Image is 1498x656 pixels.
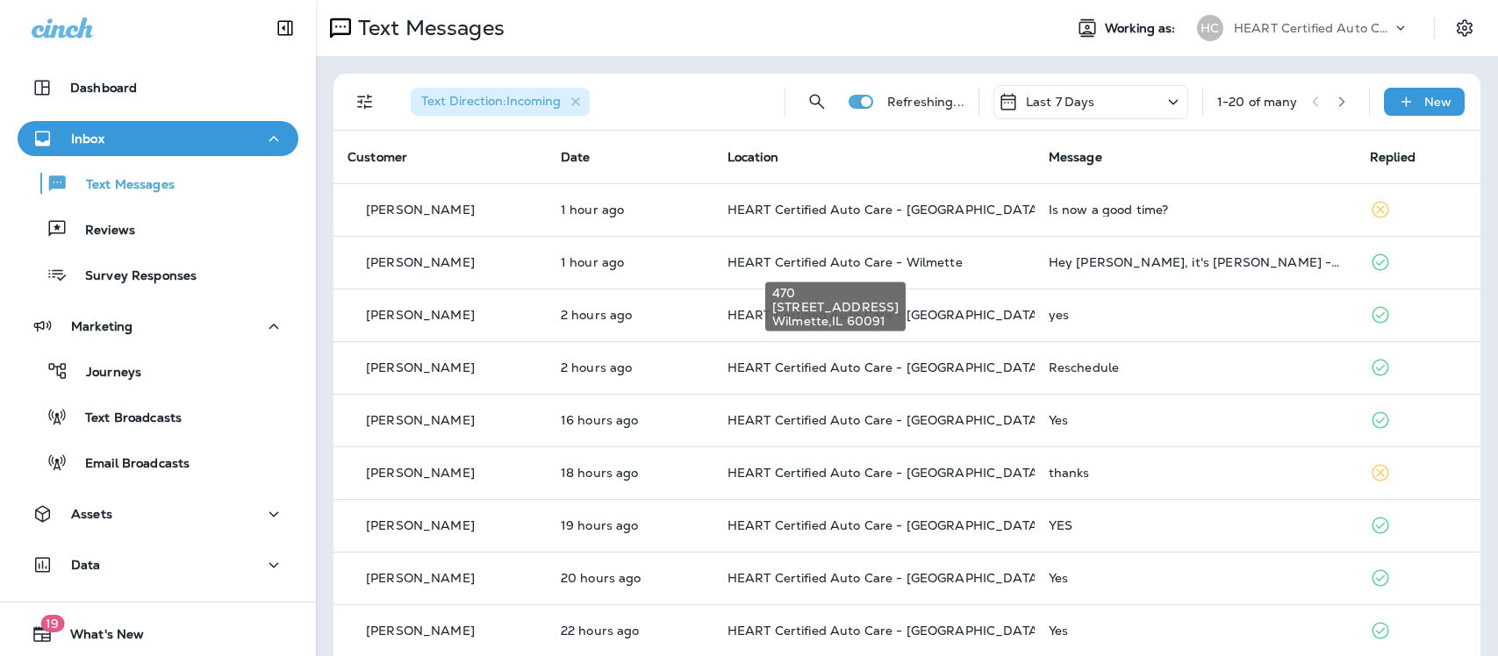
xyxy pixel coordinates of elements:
p: [PERSON_NAME] [366,571,475,585]
button: 19What's New [18,617,298,652]
p: Oct 5, 2025 01:32 PM [561,518,699,532]
p: Marketing [71,319,133,333]
div: Is now a good time? [1049,203,1342,217]
p: Oct 6, 2025 06:28 AM [561,308,699,322]
p: Oct 5, 2025 10:18 AM [561,624,699,638]
button: Collapse Sidebar [261,11,310,46]
p: [PERSON_NAME] [366,624,475,638]
p: Oct 5, 2025 04:37 PM [561,413,699,427]
p: [PERSON_NAME] [366,308,475,322]
span: HEART Certified Auto Care - [GEOGRAPHIC_DATA] [727,202,1043,217]
button: Search Messages [799,84,835,119]
div: thanks [1049,466,1342,480]
div: YES [1049,518,1342,532]
span: 19 [40,615,64,632]
div: Text Direction:Incoming [411,88,590,116]
span: HEART Certified Auto Care - Wilmette [727,254,963,270]
p: Text Messages [68,177,175,194]
span: [STREET_ADDRESS] [772,300,899,314]
button: Filters [348,84,383,119]
div: Yes [1049,413,1342,427]
p: [PERSON_NAME] [366,413,475,427]
p: Oct 5, 2025 11:49 AM [561,571,699,585]
p: Refreshing... [887,95,964,109]
span: HEART Certified Auto Care - [GEOGRAPHIC_DATA] [727,360,1043,375]
span: HEART Certified Auto Care - [GEOGRAPHIC_DATA] [727,570,1043,586]
button: Dashboard [18,70,298,105]
p: Oct 6, 2025 05:57 AM [561,360,699,374]
button: Survey Responses [18,256,298,293]
div: Yes [1049,624,1342,638]
div: Yes [1049,571,1342,585]
span: HEART Certified Auto Care - [GEOGRAPHIC_DATA] [727,465,1043,481]
button: Email Broadcasts [18,444,298,481]
p: Email Broadcasts [68,456,190,473]
span: Customer [348,149,407,165]
p: Oct 5, 2025 02:15 PM [561,466,699,480]
div: Reschedule [1049,360,1342,374]
p: Data [71,558,101,572]
button: Journeys [18,353,298,389]
p: [PERSON_NAME] [366,360,475,374]
span: Replied [1370,149,1416,165]
span: Wilmette , IL 60091 [772,314,899,328]
button: Inbox [18,121,298,156]
span: HEART Certified Auto Care - [GEOGRAPHIC_DATA] [727,412,1043,428]
button: Assets [18,496,298,531]
button: Reviews [18,210,298,247]
span: HEART Certified Auto Care - [GEOGRAPHIC_DATA] [727,517,1043,533]
p: [PERSON_NAME] [366,518,475,532]
span: Date [561,149,591,165]
p: [PERSON_NAME] [366,255,475,269]
p: Dashboard [70,81,137,95]
span: Working as: [1105,21,1179,36]
button: Data [18,547,298,582]
span: 470 [772,286,899,300]
p: Oct 6, 2025 06:59 AM [561,255,699,269]
div: yes [1049,308,1342,322]
span: What's New [53,627,144,648]
p: Text Messages [351,15,505,41]
p: Last 7 Days [1026,95,1095,109]
span: Location [727,149,778,165]
p: Inbox [71,132,104,146]
div: 1 - 20 of many [1217,95,1298,109]
span: HEART Certified Auto Care - [GEOGRAPHIC_DATA] [727,623,1043,638]
button: Settings [1449,12,1480,44]
p: Survey Responses [68,268,197,285]
p: HEART Certified Auto Care [1234,21,1392,35]
p: Journeys [68,365,141,381]
span: HEART Certified Auto Care - [GEOGRAPHIC_DATA] [727,307,1043,323]
p: Reviews [68,223,135,239]
button: Text Broadcasts [18,398,298,435]
span: Message [1049,149,1102,165]
p: [PERSON_NAME] [366,203,475,217]
p: Oct 6, 2025 07:38 AM [561,203,699,217]
p: Text Broadcasts [68,410,182,427]
div: HC [1197,15,1223,41]
span: Text Direction : Incoming [421,93,561,109]
button: Marketing [18,309,298,344]
p: Assets [71,507,112,521]
button: Text Messages [18,165,298,202]
p: New [1424,95,1451,109]
div: Hey Armando, it's Alix Leviton - can I swing by for an oil top off this week? [1049,255,1342,269]
p: [PERSON_NAME] [366,466,475,480]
